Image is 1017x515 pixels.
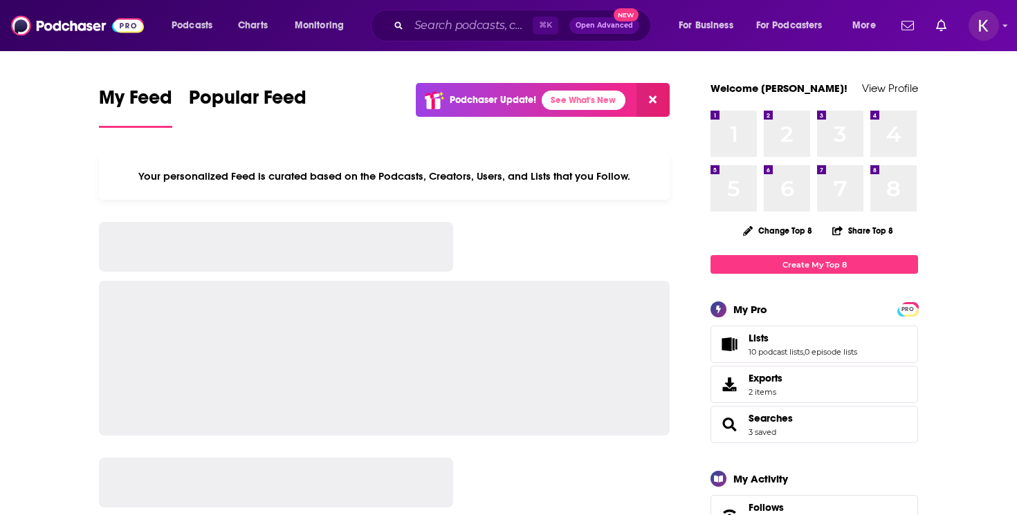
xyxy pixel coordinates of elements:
span: Follows [749,501,784,514]
button: open menu [285,15,362,37]
a: Searches [715,415,743,434]
div: My Activity [733,472,788,485]
span: Lists [749,332,769,344]
span: Charts [238,16,268,35]
div: My Pro [733,303,767,316]
a: PRO [899,303,916,314]
p: Podchaser Update! [450,94,536,106]
a: 10 podcast lists [749,347,803,357]
a: Charts [229,15,276,37]
a: View Profile [862,82,918,95]
a: Welcome [PERSON_NAME]! [711,82,847,95]
span: More [852,16,876,35]
span: Searches [711,406,918,443]
span: Logged in as kwignall [969,10,999,41]
a: 0 episode lists [805,347,857,357]
span: Open Advanced [576,22,633,29]
button: Share Top 8 [832,217,894,244]
a: Popular Feed [189,86,306,128]
span: My Feed [99,86,172,118]
button: Show profile menu [969,10,999,41]
button: open menu [669,15,751,37]
a: Follows [749,501,876,514]
span: For Business [679,16,733,35]
span: Monitoring [295,16,344,35]
button: open menu [747,15,843,37]
img: Podchaser - Follow, Share and Rate Podcasts [11,12,144,39]
span: 2 items [749,387,782,397]
button: Open AdvancedNew [569,17,639,34]
div: Your personalized Feed is curated based on the Podcasts, Creators, Users, and Lists that you Follow. [99,153,670,200]
a: Create My Top 8 [711,255,918,274]
span: Exports [749,372,782,384]
span: Podcasts [172,16,212,35]
span: Popular Feed [189,86,306,118]
a: 3 saved [749,427,776,437]
button: Change Top 8 [735,222,821,239]
a: Show notifications dropdown [896,14,919,37]
span: New [614,8,639,21]
span: ⌘ K [533,17,558,35]
a: My Feed [99,86,172,128]
input: Search podcasts, credits, & more... [409,15,533,37]
button: open menu [843,15,893,37]
span: PRO [899,304,916,315]
a: Lists [715,335,743,354]
span: For Podcasters [756,16,823,35]
a: Lists [749,332,857,344]
a: Exports [711,366,918,403]
button: open menu [162,15,230,37]
a: Show notifications dropdown [931,14,952,37]
img: User Profile [969,10,999,41]
span: , [803,347,805,357]
span: Exports [715,375,743,394]
span: Lists [711,326,918,363]
div: Search podcasts, credits, & more... [384,10,664,41]
a: See What's New [542,91,625,110]
a: Searches [749,412,793,424]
